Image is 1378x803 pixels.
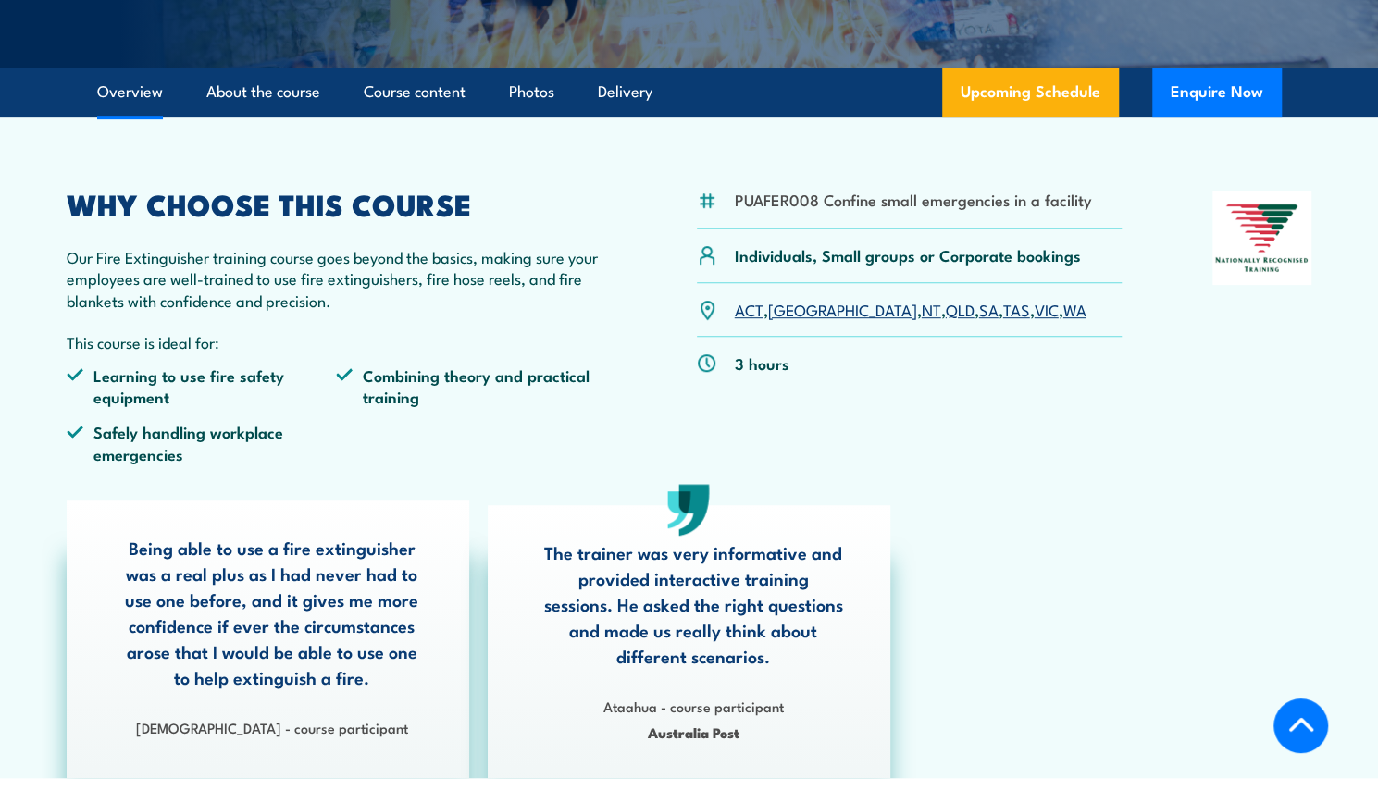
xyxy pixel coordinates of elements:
a: TAS [1003,298,1030,320]
p: 3 hours [735,352,789,374]
a: Delivery [598,68,652,117]
h2: WHY CHOOSE THIS COURSE [67,191,607,216]
li: Safely handling workplace emergencies [67,421,337,464]
a: Course content [364,68,466,117]
strong: Ataahua - course participant [602,696,783,716]
a: [GEOGRAPHIC_DATA] [768,298,917,320]
a: NT [922,298,941,320]
a: VIC [1035,298,1059,320]
li: Learning to use fire safety equipment [67,364,337,408]
p: Our Fire Extinguisher training course goes beyond the basics, making sure your employees are well... [67,246,607,311]
p: , , , , , , , [735,299,1086,320]
p: Being able to use a fire extinguisher was a real plus as I had never had to use one before, and i... [121,535,423,690]
a: Photos [509,68,554,117]
a: QLD [946,298,975,320]
span: Australia Post [542,722,844,743]
a: Overview [97,68,163,117]
a: WA [1063,298,1086,320]
li: Combining theory and practical training [336,364,606,408]
a: About the course [206,68,320,117]
p: The trainer was very informative and provided interactive training sessions. He asked the right q... [542,539,844,669]
li: PUAFER008 Confine small emergencies in a facility [735,189,1092,210]
p: Individuals, Small groups or Corporate bookings [735,244,1081,266]
img: Nationally Recognised Training logo. [1212,191,1312,285]
strong: [DEMOGRAPHIC_DATA] - course participant [136,717,408,737]
button: Enquire Now [1152,68,1282,117]
a: Upcoming Schedule [942,68,1119,117]
p: This course is ideal for: [67,331,607,352]
a: ACT [735,298,763,320]
a: SA [979,298,999,320]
